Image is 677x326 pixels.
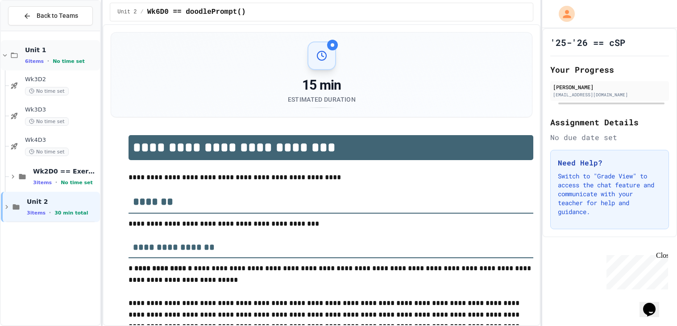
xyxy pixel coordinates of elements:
[61,180,93,186] span: No time set
[27,198,98,206] span: Unit 2
[147,7,246,17] span: Wk6D0 == doodlePrompt()
[25,106,98,114] span: Wk3D3
[4,4,62,57] div: Chat with us now!Close
[640,290,668,317] iframe: chat widget
[49,209,51,216] span: •
[55,179,57,186] span: •
[25,148,69,156] span: No time set
[8,6,93,25] button: Back to Teams
[33,180,52,186] span: 3 items
[25,136,98,144] span: Wk4D3
[553,91,666,98] div: [EMAIL_ADDRESS][DOMAIN_NAME]
[54,210,88,216] span: 30 min total
[25,87,69,95] span: No time set
[53,58,85,64] span: No time set
[549,4,577,24] div: My Account
[47,58,49,65] span: •
[25,76,98,83] span: Wk3D2
[550,116,669,128] h2: Assignment Details
[117,8,137,16] span: Unit 2
[553,83,666,91] div: [PERSON_NAME]
[550,63,669,76] h2: Your Progress
[37,11,78,21] span: Back to Teams
[603,252,668,289] iframe: chat widget
[550,132,669,143] div: No due date set
[550,36,625,49] h1: '25-'26 == cSP
[33,167,98,175] span: Wk2D0 == Exercises
[288,77,356,93] div: 15 min
[141,8,144,16] span: /
[558,157,661,168] h3: Need Help?
[25,117,69,126] span: No time set
[25,58,44,64] span: 6 items
[558,172,661,216] p: Switch to "Grade View" to access the chat feature and communicate with your teacher for help and ...
[27,210,46,216] span: 3 items
[288,95,356,104] div: Estimated Duration
[25,46,98,54] span: Unit 1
